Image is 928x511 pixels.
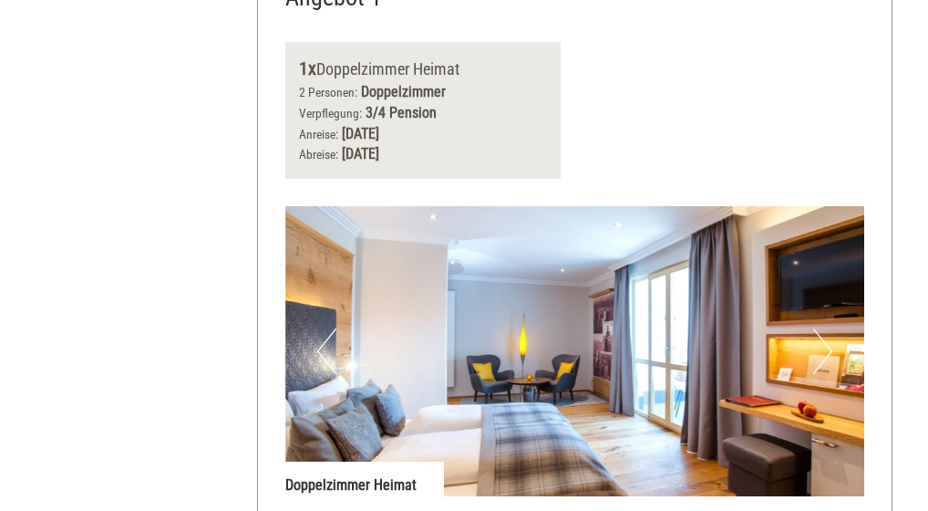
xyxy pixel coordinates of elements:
div: Doppelzimmer Heimat [285,462,444,496]
b: [DATE] [342,145,379,162]
button: Previous [317,328,336,374]
button: Next [813,328,832,374]
img: image [285,206,865,496]
small: 2 Personen: [299,85,357,99]
b: 1x [299,57,316,79]
small: Anreise: [299,127,338,141]
b: [DATE] [342,125,379,142]
b: 3/4 Pension [366,104,437,121]
b: Doppelzimmer [361,83,446,100]
div: Doppelzimmer Heimat [299,56,548,82]
small: Verpflegung: [299,106,362,120]
small: Abreise: [299,147,338,162]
